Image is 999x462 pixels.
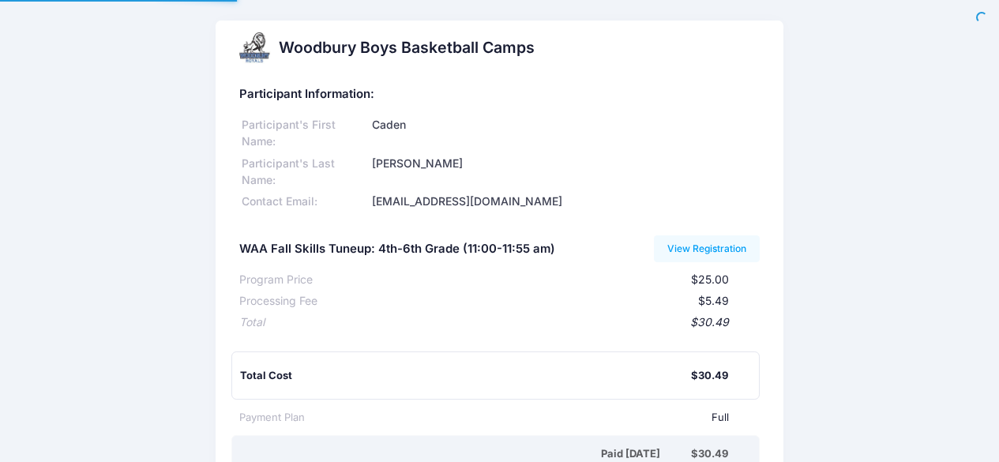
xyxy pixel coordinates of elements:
div: Participant's First Name: [239,117,370,150]
h2: Woodbury Boys Basketball Camps [279,39,535,57]
div: Program Price [239,272,313,288]
div: Participant's Last Name: [239,156,370,189]
div: [EMAIL_ADDRESS][DOMAIN_NAME] [370,193,761,210]
h5: Participant Information: [239,88,761,102]
div: Payment Plan [239,410,305,426]
div: Total Cost [240,368,692,384]
h5: WAA Fall Skills Tuneup: 4th-6th Grade (11:00-11:55 am) [239,242,555,257]
div: Full [305,410,730,426]
div: $30.49 [691,446,728,462]
div: Total [239,314,265,331]
div: Paid [DATE] [242,446,692,462]
div: $30.49 [691,368,728,384]
div: $30.49 [265,314,730,331]
a: View Registration [654,235,761,262]
div: Processing Fee [239,293,317,310]
div: Caden [370,117,761,150]
div: Contact Email: [239,193,370,210]
span: $25.00 [691,272,729,286]
div: [PERSON_NAME] [370,156,761,189]
div: $5.49 [317,293,730,310]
